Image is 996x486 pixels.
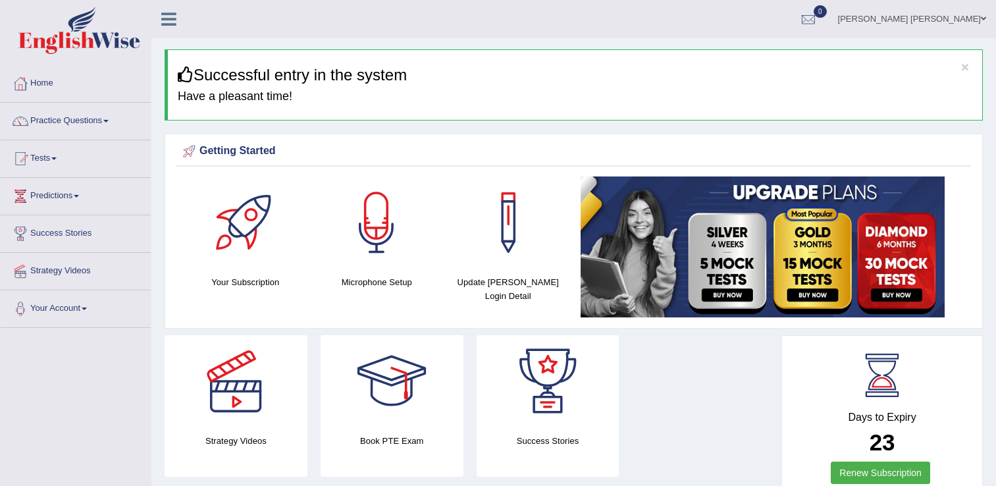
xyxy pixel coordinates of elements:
[318,275,436,289] h4: Microphone Setup
[831,462,930,484] a: Renew Subscription
[581,176,945,317] img: small5.jpg
[321,434,463,448] h4: Book PTE Exam
[814,5,827,18] span: 0
[178,90,972,103] h4: Have a pleasant time!
[1,140,151,173] a: Tests
[961,60,969,74] button: ×
[178,67,972,84] h3: Successful entry in the system
[186,275,305,289] h4: Your Subscription
[870,429,895,455] b: 23
[449,275,567,303] h4: Update [PERSON_NAME] Login Detail
[1,178,151,211] a: Predictions
[1,290,151,323] a: Your Account
[1,253,151,286] a: Strategy Videos
[165,434,307,448] h4: Strategy Videos
[1,103,151,136] a: Practice Questions
[1,215,151,248] a: Success Stories
[180,142,968,161] div: Getting Started
[477,434,619,448] h4: Success Stories
[797,412,968,423] h4: Days to Expiry
[1,65,151,98] a: Home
